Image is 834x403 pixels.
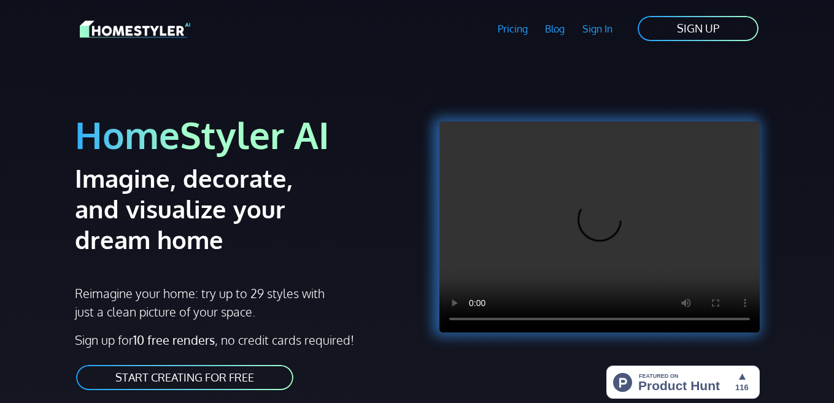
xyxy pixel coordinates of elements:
img: HomeStyler AI logo [80,18,190,40]
h1: HomeStyler AI [75,112,410,158]
p: Reimagine your home: try up to 29 styles with just a clean picture of your space. [75,284,326,321]
h2: Imagine, decorate, and visualize your dream home [75,163,343,255]
img: HomeStyler AI - Interior Design Made Easy: One Click to Your Dream Home | Product Hunt [606,366,760,399]
a: SIGN UP [636,15,760,42]
a: Blog [536,15,574,43]
a: START CREATING FOR FREE [75,364,295,391]
p: Sign up for , no credit cards required! [75,331,410,349]
strong: 10 free renders [133,332,215,348]
a: Sign In [574,15,622,43]
a: Pricing [488,15,536,43]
